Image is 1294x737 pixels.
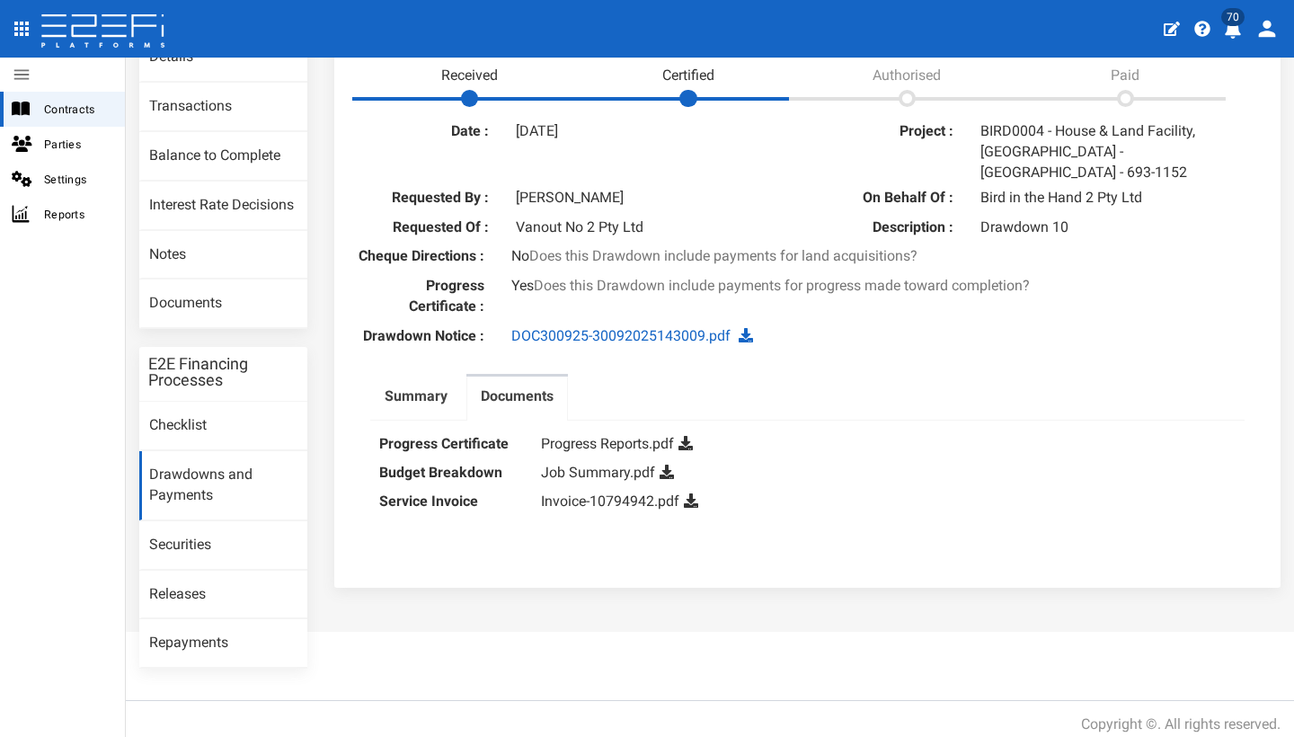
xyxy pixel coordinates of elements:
a: Balance to Complete [139,132,307,181]
dt: Service Invoice [379,487,523,516]
span: Contracts [44,99,111,120]
label: On Behalf Of : [820,188,966,209]
span: Does this Drawdown include payments for progress made toward completion? [534,277,1030,294]
a: Notes [139,231,307,280]
div: Bird in the Hand 2 Pty Ltd [967,188,1258,209]
span: Settings [44,169,111,190]
a: DOC300925-30092025143009.pdf [511,327,731,344]
a: Releases [139,571,307,619]
label: Description : [820,218,966,238]
label: Requested Of : [357,218,502,238]
a: Job Summary.pdf [541,464,655,481]
div: Yes [498,276,1117,297]
a: Documents [139,280,307,328]
label: Requested By : [357,188,502,209]
a: Transactions [139,83,307,131]
a: Repayments [139,619,307,668]
a: Documents [466,377,568,422]
a: Checklist [139,402,307,450]
a: Invoice-10794942.pdf [541,493,679,510]
span: Reports [44,204,111,225]
label: Drawdown Notice : [343,326,498,347]
label: Summary [385,386,448,407]
div: BIRD0004 - House & Land Facility, [GEOGRAPHIC_DATA] - [GEOGRAPHIC_DATA] - 693-1152 [967,121,1258,183]
label: Date : [357,121,502,142]
div: Drawdown 10 [967,218,1258,238]
label: Project : [820,121,966,142]
div: [PERSON_NAME] [502,188,793,209]
h3: E2E Financing Processes [148,356,298,388]
div: No [498,246,1117,267]
label: Progress Certificate : [343,276,498,317]
span: Authorised [873,67,941,84]
span: Certified [662,67,714,84]
dt: Budget Breakdown [379,458,523,487]
a: Progress Reports.pdf [541,435,674,452]
a: Securities [139,521,307,570]
div: [DATE] [502,121,793,142]
a: Interest Rate Decisions [139,182,307,230]
span: Received [441,67,498,84]
div: Vanout No 2 Pty Ltd [502,218,793,238]
div: Copyright ©. All rights reserved. [1081,715,1281,735]
a: Drawdowns and Payments [139,451,307,520]
label: Cheque Directions : [343,246,498,267]
span: Paid [1111,67,1139,84]
span: Does this Drawdown include payments for land acquisitions? [529,247,917,264]
a: Summary [370,377,462,422]
label: Documents [481,386,554,407]
dt: Progress Certificate [379,430,523,458]
a: Details [139,33,307,82]
span: Parties [44,134,111,155]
